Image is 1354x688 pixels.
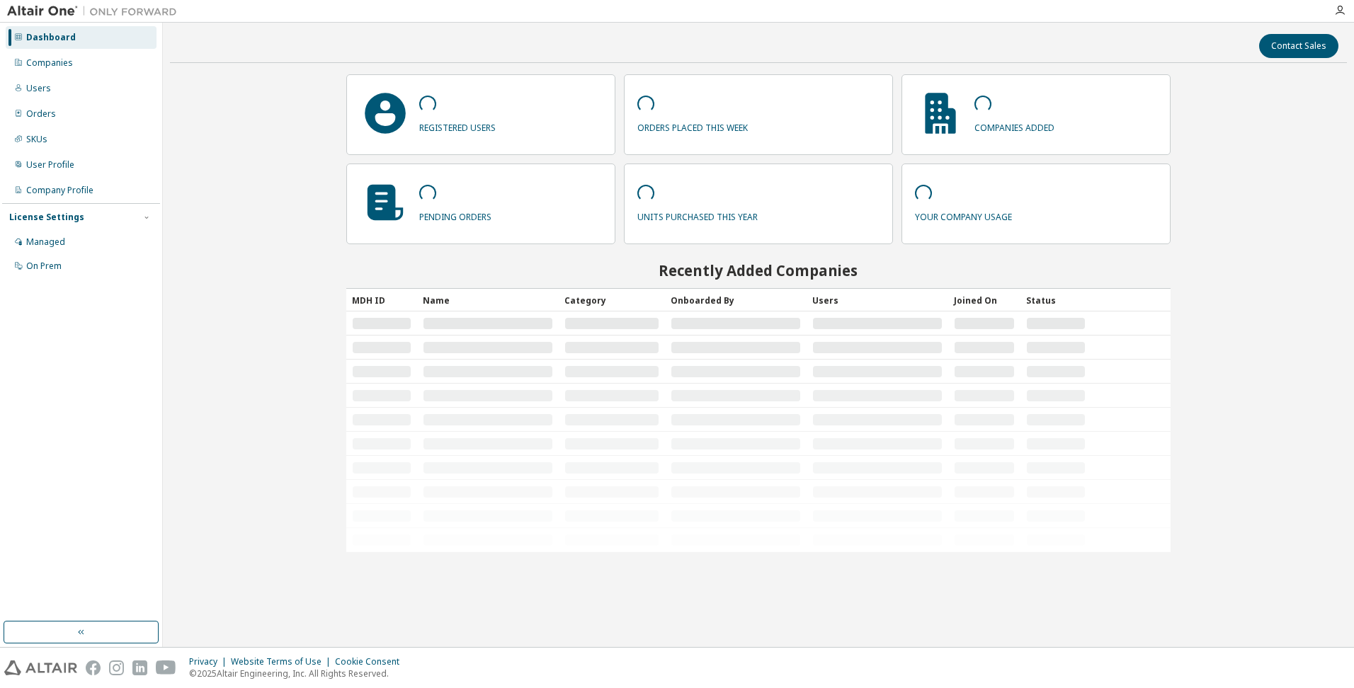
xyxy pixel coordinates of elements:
[637,207,758,223] p: units purchased this year
[346,261,1170,280] h2: Recently Added Companies
[132,660,147,675] img: linkedin.svg
[86,660,101,675] img: facebook.svg
[1259,34,1338,58] button: Contact Sales
[26,159,74,171] div: User Profile
[954,289,1014,311] div: Joined On
[335,656,408,667] div: Cookie Consent
[26,32,76,43] div: Dashboard
[671,289,801,311] div: Onboarded By
[231,656,335,667] div: Website Terms of Use
[156,660,176,675] img: youtube.svg
[189,667,408,680] p: © 2025 Altair Engineering, Inc. All Rights Reserved.
[564,289,659,311] div: Category
[26,108,56,120] div: Orders
[189,656,231,667] div: Privacy
[26,260,62,272] div: On Prem
[26,185,93,196] div: Company Profile
[26,83,51,94] div: Users
[419,117,496,134] p: registered users
[812,289,943,311] div: Users
[637,117,748,134] p: orders placed this week
[26,57,73,69] div: Companies
[1026,289,1086,311] div: Status
[915,207,1012,223] p: your company usage
[26,134,47,145] div: SKUs
[4,660,77,675] img: altair_logo.svg
[7,4,184,18] img: Altair One
[109,660,124,675] img: instagram.svg
[419,207,491,223] p: pending orders
[352,289,411,311] div: MDH ID
[423,289,553,311] div: Name
[26,236,65,248] div: Managed
[974,117,1054,134] p: companies added
[9,212,84,223] div: License Settings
